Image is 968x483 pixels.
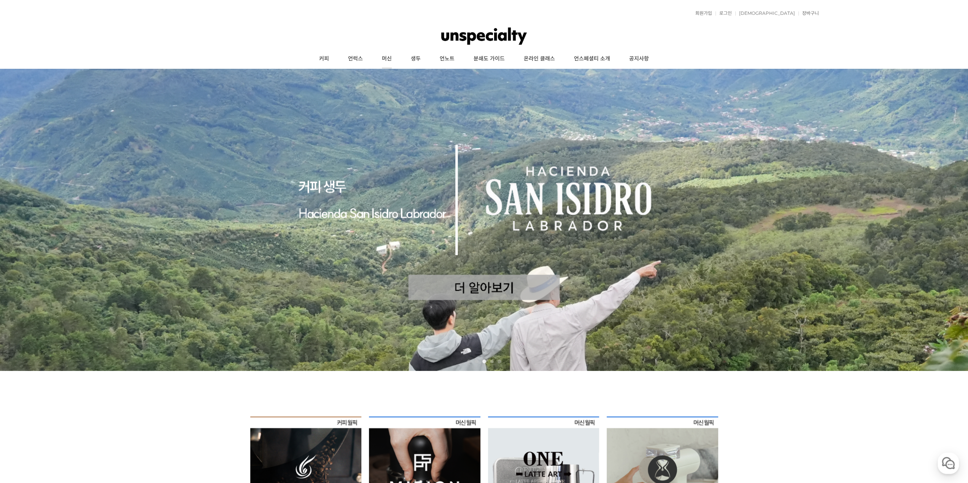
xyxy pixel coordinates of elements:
a: 장바구니 [798,11,819,16]
a: 생두 [401,49,430,68]
a: [DEMOGRAPHIC_DATA] [735,11,795,16]
a: 언럭스 [339,49,372,68]
a: 분쇄도 가이드 [464,49,514,68]
a: 로그인 [715,11,732,16]
a: 머신 [372,49,401,68]
a: 3 [482,359,486,363]
a: 대화 [50,241,98,260]
a: 2 [475,359,478,363]
span: 대화 [70,253,79,259]
a: 온라인 클래스 [514,49,564,68]
a: 회원가입 [691,11,712,16]
a: 4 [490,359,494,363]
a: 설정 [98,241,146,260]
a: 5 [498,359,501,363]
a: 커피 [310,49,339,68]
a: 언스페셜티 소개 [564,49,620,68]
a: 공지사항 [620,49,658,68]
span: 설정 [118,252,127,258]
img: 언스페셜티 몰 [441,25,527,48]
a: 홈 [2,241,50,260]
a: 1 [467,359,471,363]
span: 홈 [24,252,29,258]
a: 언노트 [430,49,464,68]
